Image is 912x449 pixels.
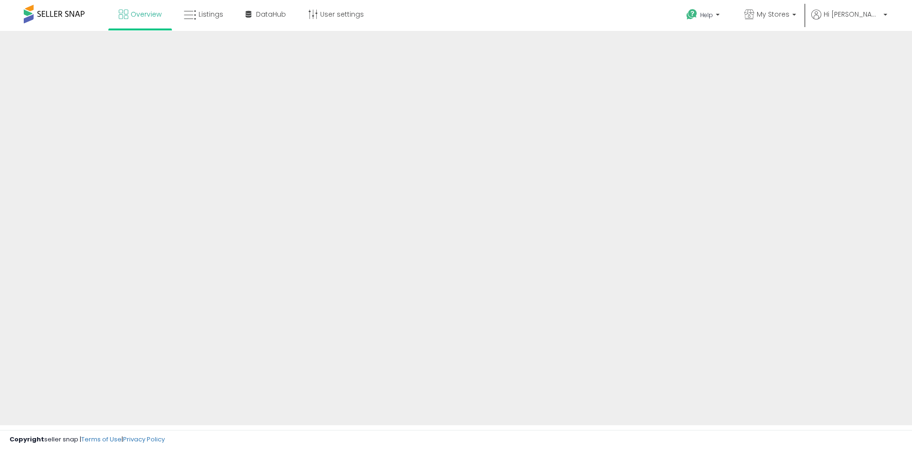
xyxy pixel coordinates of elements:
span: Listings [199,10,223,19]
a: Hi [PERSON_NAME] [811,10,887,31]
span: My Stores [757,10,789,19]
span: DataHub [256,10,286,19]
i: Get Help [686,9,698,20]
a: Help [679,1,729,31]
span: Overview [131,10,161,19]
span: Help [700,11,713,19]
span: Hi [PERSON_NAME] [824,10,881,19]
